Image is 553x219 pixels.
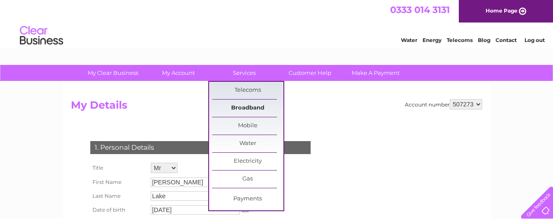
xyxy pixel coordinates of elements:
a: Log out [524,37,545,43]
th: First Name [88,175,149,189]
a: Water [401,37,417,43]
div: 1. Personal Details [90,141,311,154]
a: My Account [143,65,214,81]
th: Title [88,161,149,175]
a: Customer Help [274,65,346,81]
div: Account number [405,99,482,109]
img: logo.png [19,23,64,49]
a: Energy [423,37,442,43]
h2: My Details [71,99,482,116]
div: Clear Business is a trading name of Verastar Limited (registered in [GEOGRAPHIC_DATA] No. 3667643... [73,5,481,42]
a: Telecoms [447,37,473,43]
th: Last Name [88,189,149,203]
a: Payments [212,190,283,208]
a: Gas [212,171,283,188]
a: Services [209,65,280,81]
a: Contact [496,37,517,43]
a: Telecoms [212,82,283,99]
th: Date of birth [88,203,149,217]
a: Broadband [212,100,283,117]
a: Electricity [212,153,283,170]
a: My Clear Business [77,65,149,81]
a: Make A Payment [340,65,411,81]
a: Blog [478,37,490,43]
a: 0333 014 3131 [390,4,450,15]
a: Water [212,135,283,152]
a: Mobile [212,117,283,135]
